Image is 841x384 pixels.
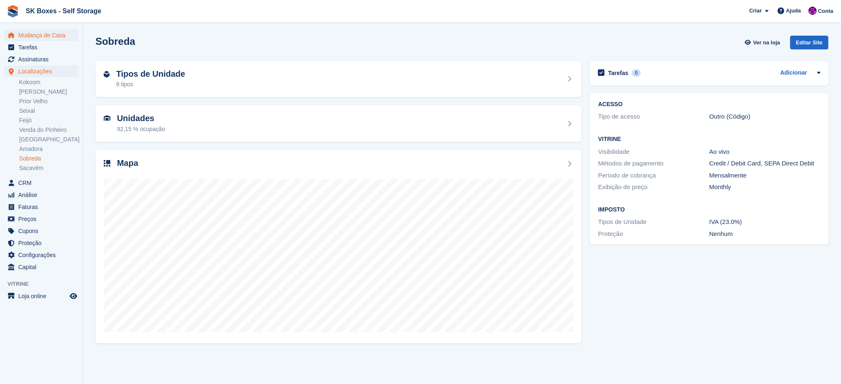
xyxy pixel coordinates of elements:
a: Ver na loja [743,36,783,49]
a: Amadora [19,145,78,153]
a: Feijó [19,117,78,124]
span: Capital [18,261,68,273]
a: SK Boxes - Self Storage [22,4,105,18]
div: Monthly [709,182,821,192]
a: menu [4,189,78,201]
span: Mudança de Casa [18,29,68,41]
a: menu [4,41,78,53]
div: Ao vivo [709,147,821,157]
h2: Unidades [117,114,165,123]
span: CRM [18,177,68,189]
a: [GEOGRAPHIC_DATA] [19,136,78,143]
a: menu [4,237,78,249]
a: Loja de pré-visualização [68,291,78,301]
span: Preços [18,213,68,225]
a: Editar Site [790,36,829,53]
a: Mapa [95,150,582,344]
div: Editar Site [790,36,829,49]
div: Nenhum [709,229,821,239]
a: Sacavém [19,164,78,172]
a: menu [4,53,78,65]
a: [PERSON_NAME] [19,88,78,96]
span: Ver na loja [753,39,780,47]
img: stora-icon-8386f47178a22dfd0bd8f6a31ec36ba5ce8667c1dd55bd0f319d3a0aa187defe.svg [7,5,19,17]
span: Tarefas [18,41,68,53]
div: Outro (Código) [709,112,821,122]
a: menu [4,201,78,213]
a: menu [4,290,78,302]
span: Criar [749,7,762,15]
div: Tipo de acesso [598,112,709,122]
h2: Sobreda [95,36,135,47]
span: Assinaturas [18,53,68,65]
img: unit-type-icn-2b2737a686de81e16bb02015468b77c625bbabd49415b5ef34ead5e3b44a266d.svg [104,71,110,78]
a: menu [4,213,78,225]
a: menu [4,261,78,273]
img: unit-icn-7be61d7bf1b0ce9d3e12c5938cc71ed9869f7b940bace4675aadf7bd6d80202e.svg [104,115,110,121]
div: Credit / Debit Card, SEPA Direct Debit [709,159,821,168]
h2: Mapa [117,158,138,168]
div: 92,15 % ocupação [117,125,165,134]
a: menu [4,66,78,77]
div: Visibilidade [598,147,709,157]
div: Proteção [598,229,709,239]
h2: Tipos de Unidade [116,69,185,79]
span: Ajuda [786,7,801,15]
a: menu [4,29,78,41]
h2: ACESSO [598,101,821,108]
div: Mensalmente [709,171,821,180]
a: Tipos de Unidade 8 tipos [95,61,582,97]
span: Conta [818,7,834,15]
a: menu [4,225,78,237]
a: Unidades 92,15 % ocupação [95,105,582,142]
div: IVA (23.0%) [709,217,821,227]
a: Venda do Pinheiro [19,126,78,134]
img: map-icn-33ee37083ee616e46c38cad1a60f524a97daa1e2b2c8c0bc3eb3415660979fc1.svg [104,160,110,167]
span: Proteção [18,237,68,249]
img: Mateus Cassange [809,7,817,15]
span: Loja online [18,290,68,302]
div: Período de cobrança [598,171,709,180]
a: menu [4,249,78,261]
h2: Imposto [598,207,821,213]
div: 0 [632,69,641,77]
a: Kokoom [19,78,78,86]
span: Faturas [18,201,68,213]
span: Configurações [18,249,68,261]
span: Localizações [18,66,68,77]
h2: Vitrine [598,136,821,143]
a: Adicionar [780,68,807,78]
div: 8 tipos [116,80,185,89]
a: Prior Velho [19,97,78,105]
div: Tipos de Unidade [598,217,709,227]
a: Sobreda [19,155,78,163]
div: Métodos de pagamento [598,159,709,168]
h2: Tarefas [608,69,629,77]
span: Vitrine [7,280,83,288]
a: menu [4,177,78,189]
div: Exibição de preço [598,182,709,192]
span: Cupons [18,225,68,237]
span: Análise [18,189,68,201]
a: Seixal [19,107,78,115]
